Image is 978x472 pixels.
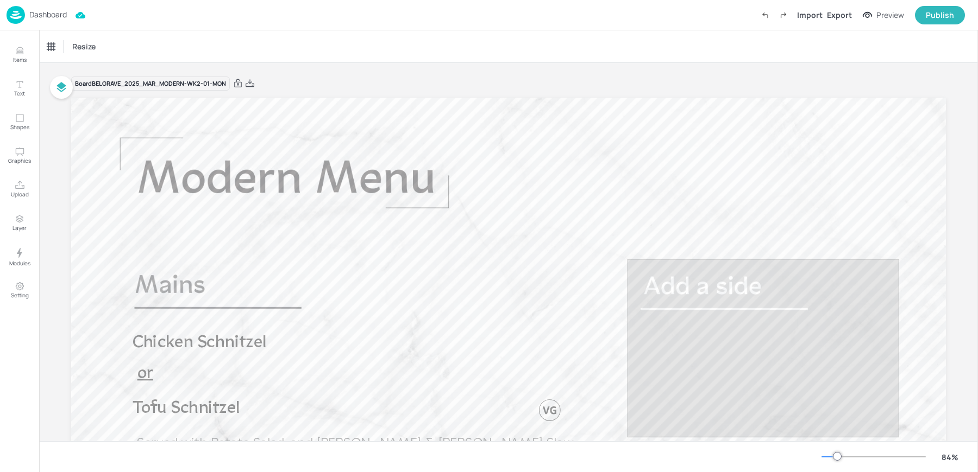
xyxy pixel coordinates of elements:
[827,9,852,21] div: Export
[876,9,904,21] div: Preview
[137,437,574,451] span: Served with Potato Salad, and [PERSON_NAME] & [PERSON_NAME] Slaw
[29,11,67,18] p: Dashboard
[133,334,266,352] span: Chicken Schnitzel
[70,41,98,52] span: Resize
[137,365,153,383] span: or
[926,9,954,21] div: Publish
[797,9,823,21] div: Import
[937,451,963,463] div: 84 %
[71,76,230,91] div: Board BELGRAVE_2025_MAR_MODERN-WK2-01-MON
[774,6,793,24] label: Redo (Ctrl + Y)
[756,6,774,24] label: Undo (Ctrl + Z)
[915,6,965,24] button: Publish
[856,7,911,23] button: Preview
[133,399,240,417] span: Tofu Schnitzel
[7,6,25,24] img: logo-86c26b7e.jpg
